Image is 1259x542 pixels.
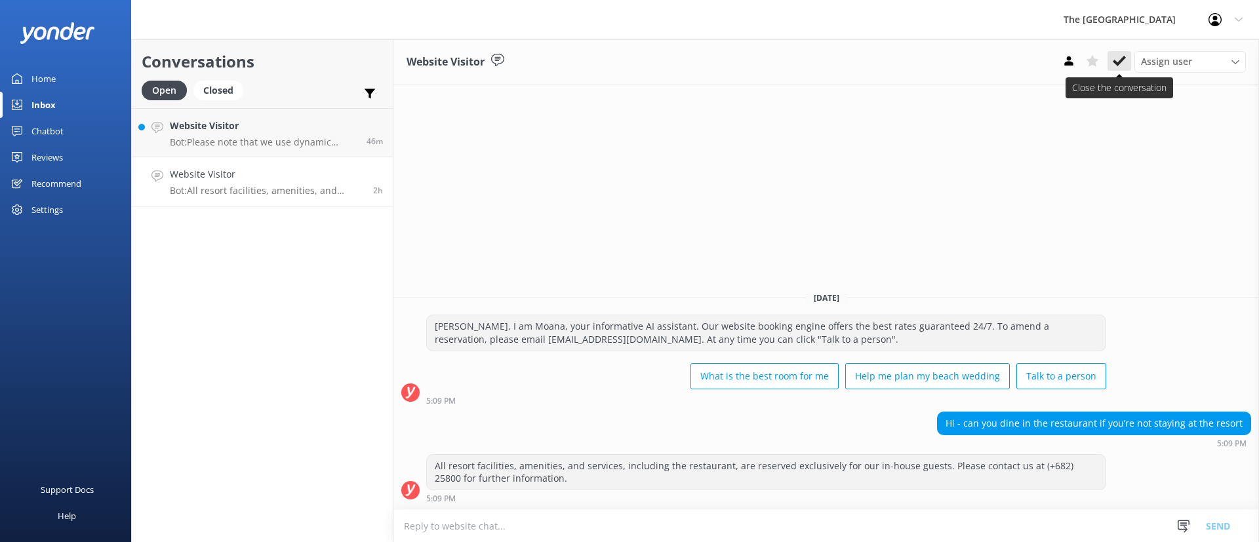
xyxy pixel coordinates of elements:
[690,363,839,389] button: What is the best room for me
[31,118,64,144] div: Chatbot
[31,92,56,118] div: Inbox
[170,119,357,133] h4: Website Visitor
[31,66,56,92] div: Home
[426,495,456,503] strong: 5:09 PM
[367,136,383,147] span: Aug 31 2025 06:47pm (UTC -10:00) Pacific/Honolulu
[426,396,1106,405] div: Aug 31 2025 05:09pm (UTC -10:00) Pacific/Honolulu
[806,292,847,303] span: [DATE]
[427,455,1106,490] div: All resort facilities, amenities, and services, including the restaurant, are reserved exclusivel...
[427,315,1106,350] div: [PERSON_NAME], I am Moana, your informative AI assistant. Our website booking engine offers the b...
[1217,440,1247,448] strong: 5:09 PM
[142,81,187,100] div: Open
[31,144,63,170] div: Reviews
[20,22,95,44] img: yonder-white-logo.png
[426,494,1106,503] div: Aug 31 2025 05:09pm (UTC -10:00) Pacific/Honolulu
[845,363,1010,389] button: Help me plan my beach wedding
[426,397,456,405] strong: 5:09 PM
[1134,51,1246,72] div: Assign User
[31,170,81,197] div: Recommend
[58,503,76,529] div: Help
[1016,363,1106,389] button: Talk to a person
[132,157,393,206] a: Website VisitorBot:All resort facilities, amenities, and services, including the restaurant, are ...
[193,83,250,97] a: Closed
[407,54,485,71] h3: Website Visitor
[938,412,1250,435] div: Hi - can you dine in the restaurant if you’re not staying at the resort
[31,197,63,223] div: Settings
[142,83,193,97] a: Open
[132,108,393,157] a: Website VisitorBot:Please note that we use dynamic pricing, which means our rates change dependin...
[170,136,357,148] p: Bot: Please note that we use dynamic pricing, which means our rates change depending on the resor...
[170,185,363,197] p: Bot: All resort facilities, amenities, and services, including the restaurant, are reserved exclu...
[373,185,383,196] span: Aug 31 2025 05:09pm (UTC -10:00) Pacific/Honolulu
[193,81,243,100] div: Closed
[41,476,94,503] div: Support Docs
[170,167,363,182] h4: Website Visitor
[142,49,383,74] h2: Conversations
[937,438,1251,448] div: Aug 31 2025 05:09pm (UTC -10:00) Pacific/Honolulu
[1141,54,1192,69] span: Assign user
